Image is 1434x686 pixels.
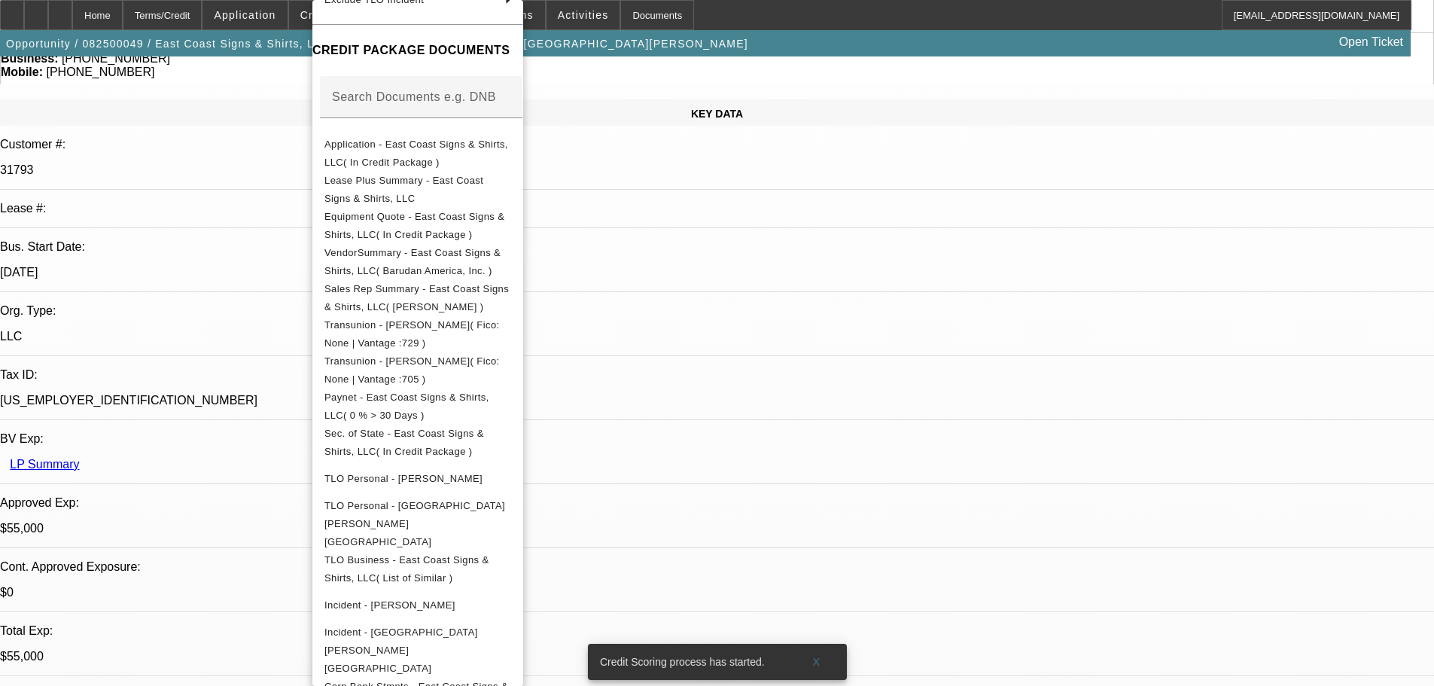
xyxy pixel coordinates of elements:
[324,319,500,349] span: Transunion - [PERSON_NAME]( Fico: None | Vantage :729 )
[312,280,523,316] button: Sales Rep Summary - East Coast Signs & Shirts, LLC( Bush, Dante )
[312,41,523,59] h4: CREDIT PACKAGE DOCUMENTS
[312,244,523,280] button: VendorSummary - East Coast Signs & Shirts, LLC( Barudan America, Inc. )
[312,316,523,352] button: Transunion - Dawson, Scott( Fico: None | Vantage :729 )
[324,211,504,240] span: Equipment Quote - East Coast Signs & Shirts, LLC( In Credit Package )
[324,554,489,584] span: TLO Business - East Coast Signs & Shirts, LLC( List of Similar )
[793,648,841,675] button: X
[312,551,523,587] button: TLO Business - East Coast Signs & Shirts, LLC( List of Similar )
[324,392,489,421] span: Paynet - East Coast Signs & Shirts, LLC( 0 % > 30 Days )
[312,352,523,389] button: Transunion - Dawson, Lissa( Fico: None | Vantage :705 )
[324,473,483,484] span: TLO Personal - [PERSON_NAME]
[312,389,523,425] button: Paynet - East Coast Signs & Shirts, LLC( 0 % > 30 Days )
[332,90,496,103] mat-label: Search Documents e.g. DNB
[324,627,478,674] span: Incident - [GEOGRAPHIC_DATA][PERSON_NAME][GEOGRAPHIC_DATA]
[312,623,523,678] button: Incident - Dawson, Lissa
[324,247,501,276] span: VendorSummary - East Coast Signs & Shirts, LLC( Barudan America, Inc. )
[324,283,509,313] span: Sales Rep Summary - East Coast Signs & Shirts, LLC( [PERSON_NAME] )
[312,461,523,497] button: TLO Personal - Dawson, Scott
[324,500,505,547] span: TLO Personal - [GEOGRAPHIC_DATA][PERSON_NAME][GEOGRAPHIC_DATA]
[588,644,793,680] div: Credit Scoring process has started.
[312,208,523,244] button: Equipment Quote - East Coast Signs & Shirts, LLC( In Credit Package )
[312,172,523,208] button: Lease Plus Summary - East Coast Signs & Shirts, LLC
[312,497,523,551] button: TLO Personal - Dawson, Lissa
[312,587,523,623] button: Incident - Dawson, Scott
[324,355,500,385] span: Transunion - [PERSON_NAME]( Fico: None | Vantage :705 )
[312,136,523,172] button: Application - East Coast Signs & Shirts, LLC( In Credit Package )
[312,425,523,461] button: Sec. of State - East Coast Signs & Shirts, LLC( In Credit Package )
[324,428,484,457] span: Sec. of State - East Coast Signs & Shirts, LLC( In Credit Package )
[324,175,483,204] span: Lease Plus Summary - East Coast Signs & Shirts, LLC
[324,599,455,611] span: Incident - [PERSON_NAME]
[812,656,821,668] span: X
[324,139,508,168] span: Application - East Coast Signs & Shirts, LLC( In Credit Package )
